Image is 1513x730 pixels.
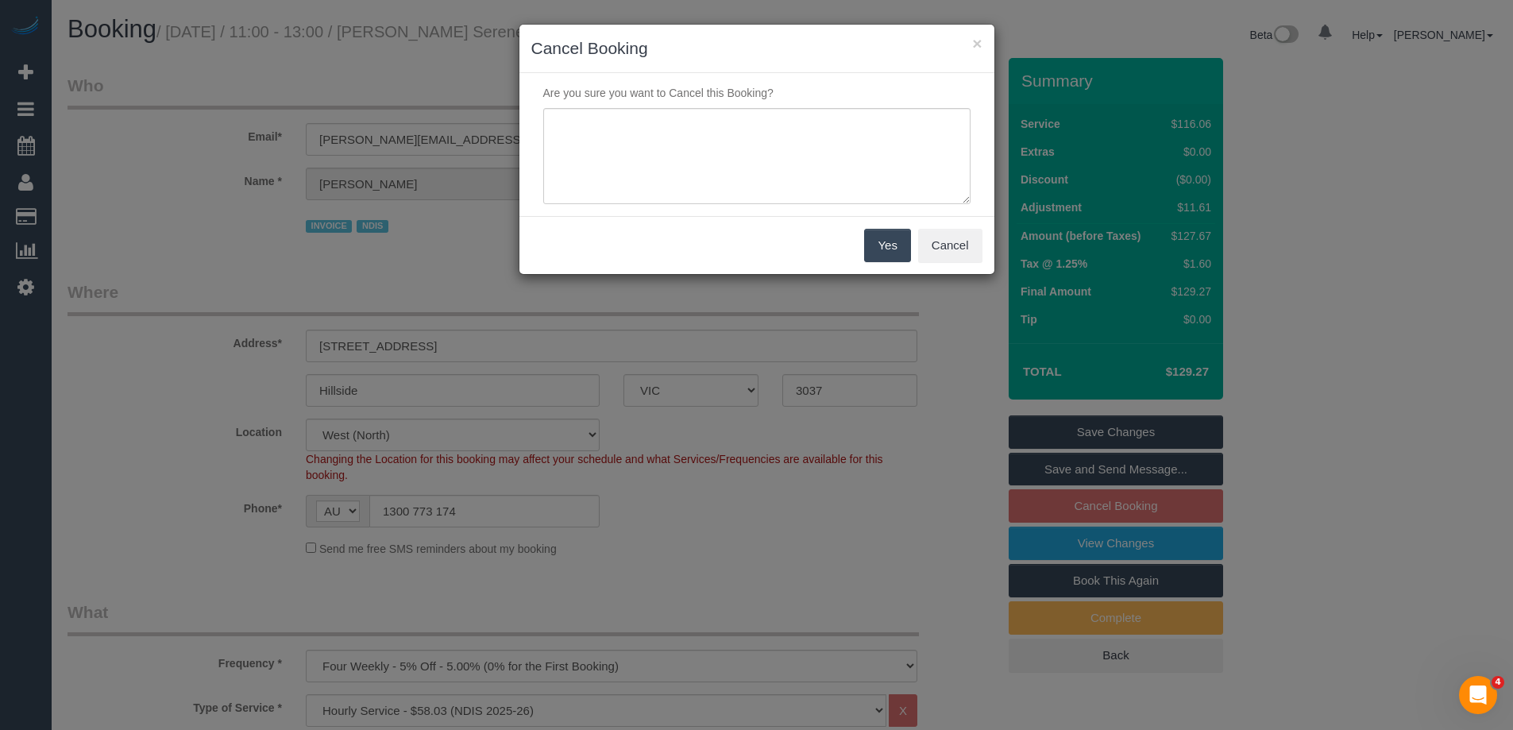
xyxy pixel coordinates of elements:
[1459,676,1497,714] iframe: Intercom live chat
[864,229,910,262] button: Yes
[1492,676,1504,689] span: 4
[531,37,982,60] h3: Cancel Booking
[918,229,982,262] button: Cancel
[531,85,982,101] p: Are you sure you want to Cancel this Booking?
[972,35,982,52] button: ×
[519,25,994,274] sui-modal: Cancel Booking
